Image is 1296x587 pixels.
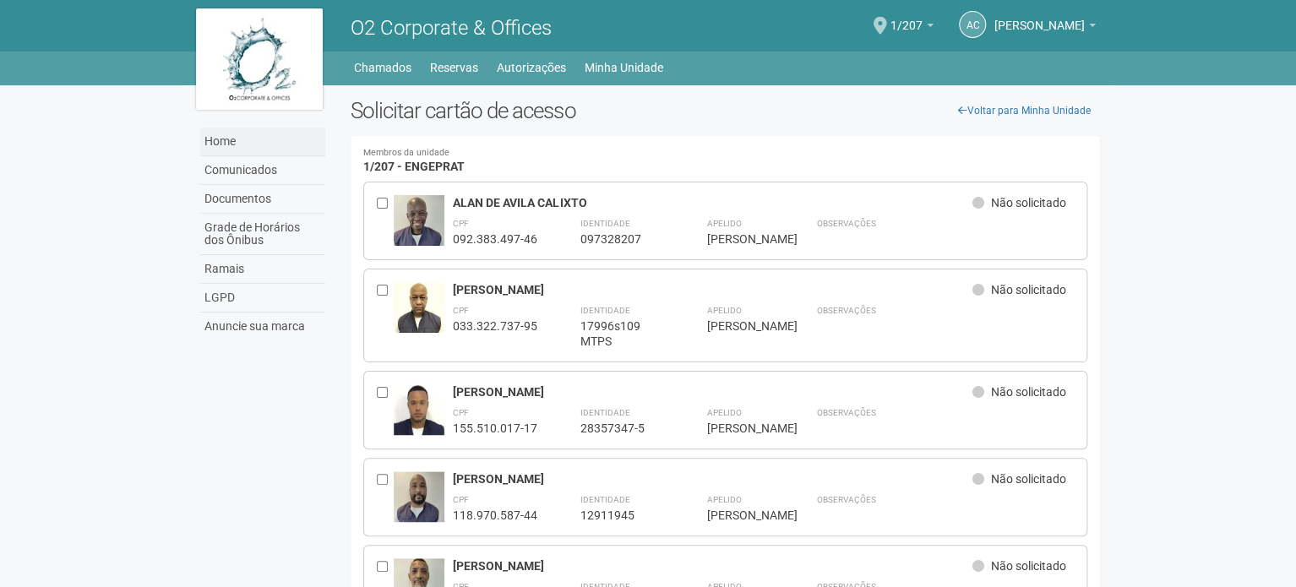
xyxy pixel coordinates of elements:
h2: Solicitar cartão de acesso [351,98,1100,123]
strong: Apelido [706,408,741,417]
div: [PERSON_NAME] [453,558,972,573]
strong: Apelido [706,306,741,315]
div: 28357347-5 [580,421,664,436]
a: Anuncie sua marca [200,313,325,340]
img: user.jpg [394,471,444,527]
img: logo.jpg [196,8,323,110]
strong: Observações [816,306,875,315]
div: [PERSON_NAME] [706,508,774,523]
strong: Apelido [706,495,741,504]
div: [PERSON_NAME] [453,282,972,297]
div: 092.383.497-46 [453,231,537,247]
div: ALAN DE AVILA CALIXTO [453,195,972,210]
img: user.jpg [394,384,444,442]
strong: Identidade [580,495,629,504]
a: Voltar para Minha Unidade [949,98,1100,123]
strong: Observações [816,495,875,504]
a: 1/207 [890,21,934,35]
a: Autorizações [497,56,566,79]
span: Não solicitado [991,559,1066,573]
div: 118.970.587-44 [453,508,537,523]
img: user.jpg [394,195,444,259]
a: LGPD [200,284,325,313]
div: 155.510.017-17 [453,421,537,436]
strong: Apelido [706,219,741,228]
div: [PERSON_NAME] [453,384,972,399]
h4: 1/207 - ENGEPRAT [363,149,1087,173]
strong: Identidade [580,306,629,315]
span: Andréa Cunha [994,3,1085,32]
div: 12911945 [580,508,664,523]
a: Home [200,128,325,156]
a: Reservas [430,56,478,79]
strong: Observações [816,408,875,417]
div: [PERSON_NAME] [706,318,774,334]
div: [PERSON_NAME] [453,471,972,486]
strong: Identidade [580,219,629,228]
a: Minha Unidade [585,56,663,79]
div: [PERSON_NAME] [706,231,774,247]
a: AC [959,11,986,38]
span: O2 Corporate & Offices [351,16,552,40]
span: Não solicitado [991,283,1066,296]
strong: CPF [453,495,469,504]
strong: CPF [453,306,469,315]
div: [PERSON_NAME] [706,421,774,436]
a: Chamados [354,56,411,79]
strong: CPF [453,408,469,417]
strong: Identidade [580,408,629,417]
a: [PERSON_NAME] [994,21,1096,35]
a: Grade de Horários dos Ônibus [200,214,325,255]
strong: CPF [453,219,469,228]
img: user.jpg [394,282,444,336]
a: Ramais [200,255,325,284]
span: 1/207 [890,3,923,32]
a: Documentos [200,185,325,214]
span: Não solicitado [991,385,1066,399]
small: Membros da unidade [363,149,1087,158]
strong: Observações [816,219,875,228]
div: 17996s109 MTPS [580,318,664,349]
span: Não solicitado [991,196,1066,209]
div: 033.322.737-95 [453,318,537,334]
span: Não solicitado [991,472,1066,486]
div: 097328207 [580,231,664,247]
a: Comunicados [200,156,325,185]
